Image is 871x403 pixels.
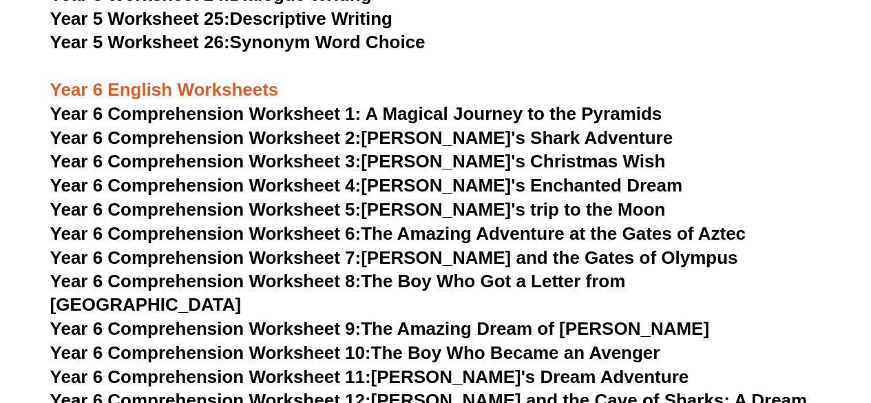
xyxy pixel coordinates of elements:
span: Year 6 Comprehension Worksheet 6: [50,223,361,244]
a: Year 6 Comprehension Worksheet 4:[PERSON_NAME]'s Enchanted Dream [50,175,682,196]
span: Year 6 Comprehension Worksheet 11: [50,366,371,387]
span: Year 6 Comprehension Worksheet 9: [50,318,361,339]
a: Year 6 Comprehension Worksheet 2:[PERSON_NAME]'s Shark Adventure [50,127,673,148]
a: Year 5 Worksheet 25:Descriptive Writing [50,8,392,29]
span: Year 5 Worksheet 26: [50,32,230,52]
a: Year 6 Comprehension Worksheet 8:The Boy Who Got a Letter from [GEOGRAPHIC_DATA] [50,271,626,315]
a: Year 6 Comprehension Worksheet 5:[PERSON_NAME]'s trip to the Moon [50,199,666,220]
a: Year 6 Comprehension Worksheet 7:[PERSON_NAME] and the Gates of Olympus [50,247,738,268]
span: Year 6 Comprehension Worksheet 5: [50,199,361,220]
a: Year 6 Comprehension Worksheet 10:The Boy Who Became an Avenger [50,342,660,363]
span: Year 6 Comprehension Worksheet 8: [50,271,361,291]
span: Year 6 Comprehension Worksheet 4: [50,175,361,196]
span: Year 6 Comprehension Worksheet 7: [50,247,361,268]
span: Year 6 Comprehension Worksheet 2: [50,127,361,148]
a: Year 6 Comprehension Worksheet 11:[PERSON_NAME]'s Dream Adventure [50,366,689,387]
span: Year 6 Comprehension Worksheet 10: [50,342,371,363]
a: Year 5 Worksheet 26:Synonym Word Choice [50,32,426,52]
h3: Year 6 English Worksheets [50,55,821,102]
iframe: Chat Widget [642,247,871,403]
a: Year 6 Comprehension Worksheet 1: A Magical Journey to the Pyramids [50,103,662,124]
a: Year 6 Comprehension Worksheet 9:The Amazing Dream of [PERSON_NAME] [50,318,709,339]
a: Year 6 Comprehension Worksheet 3:[PERSON_NAME]'s Christmas Wish [50,151,666,172]
span: Year 5 Worksheet 25: [50,8,230,29]
a: Year 6 Comprehension Worksheet 6:The Amazing Adventure at the Gates of Aztec [50,223,746,244]
span: Year 6 Comprehension Worksheet 3: [50,151,361,172]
